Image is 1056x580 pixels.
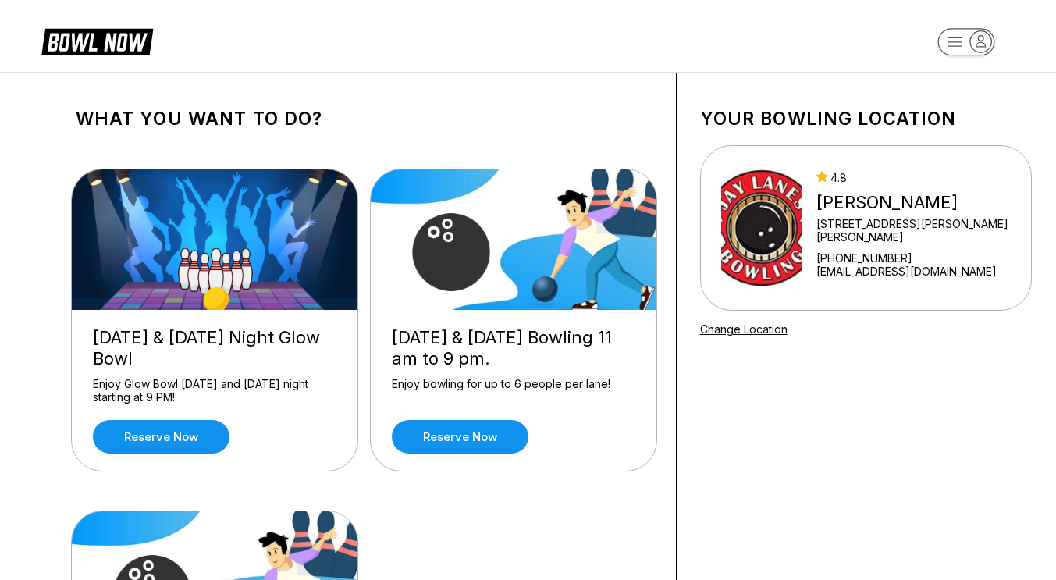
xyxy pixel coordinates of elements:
div: [PHONE_NUMBER] [816,251,1011,265]
a: Reserve now [392,420,528,454]
div: [DATE] & [DATE] Bowling 11 am to 9 pm. [392,327,635,369]
div: 4.8 [816,171,1011,184]
h1: Your bowling location [700,108,1032,130]
div: [DATE] & [DATE] Night Glow Bowl [93,327,336,369]
img: Friday & Saturday Night Glow Bowl [72,169,359,310]
img: Friday & Saturday Bowling 11 am to 9 pm. [371,169,658,310]
a: [EMAIL_ADDRESS][DOMAIN_NAME] [816,265,1011,278]
div: [PERSON_NAME] [816,192,1011,213]
div: Enjoy Glow Bowl [DATE] and [DATE] night starting at 9 PM! [93,377,336,404]
a: Reserve now [93,420,229,454]
img: Jay Lanes [721,169,802,286]
h1: What you want to do? [76,108,652,130]
div: Enjoy bowling for up to 6 people per lane! [392,377,635,404]
a: Change Location [700,322,788,336]
div: [STREET_ADDRESS][PERSON_NAME][PERSON_NAME] [816,217,1011,244]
